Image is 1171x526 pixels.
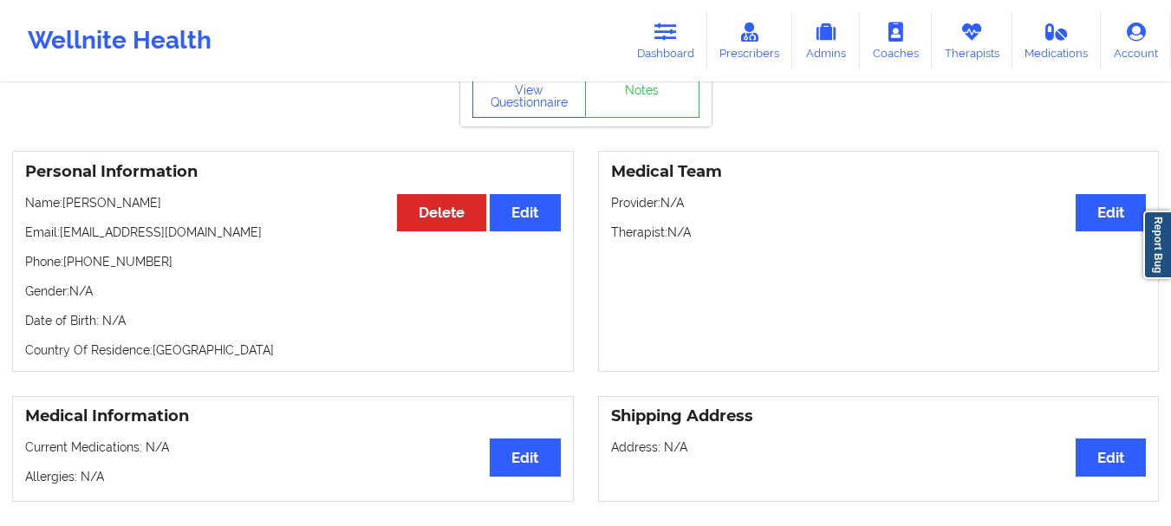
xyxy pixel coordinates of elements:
[25,341,561,359] p: Country Of Residence: [GEOGRAPHIC_DATA]
[1143,211,1171,279] a: Report Bug
[1101,12,1171,69] a: Account
[25,282,561,300] p: Gender: N/A
[25,312,561,329] p: Date of Birth: N/A
[611,224,1147,241] p: Therapist: N/A
[1076,194,1146,231] button: Edit
[490,194,560,231] button: Edit
[25,253,561,270] p: Phone: [PHONE_NUMBER]
[611,162,1147,182] h3: Medical Team
[472,75,587,118] button: View Questionnaire
[707,12,793,69] a: Prescribers
[932,12,1012,69] a: Therapists
[611,438,1147,456] p: Address: N/A
[860,12,932,69] a: Coaches
[25,194,561,211] p: Name: [PERSON_NAME]
[25,162,561,182] h3: Personal Information
[611,406,1147,426] h3: Shipping Address
[1012,12,1102,69] a: Medications
[25,224,561,241] p: Email: [EMAIL_ADDRESS][DOMAIN_NAME]
[624,12,707,69] a: Dashboard
[25,468,561,485] p: Allergies: N/A
[585,75,699,118] a: Notes
[397,194,486,231] button: Delete
[611,194,1147,211] p: Provider: N/A
[25,438,561,456] p: Current Medications: N/A
[792,12,860,69] a: Admins
[25,406,561,426] h3: Medical Information
[490,438,560,476] button: Edit
[1076,438,1146,476] button: Edit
